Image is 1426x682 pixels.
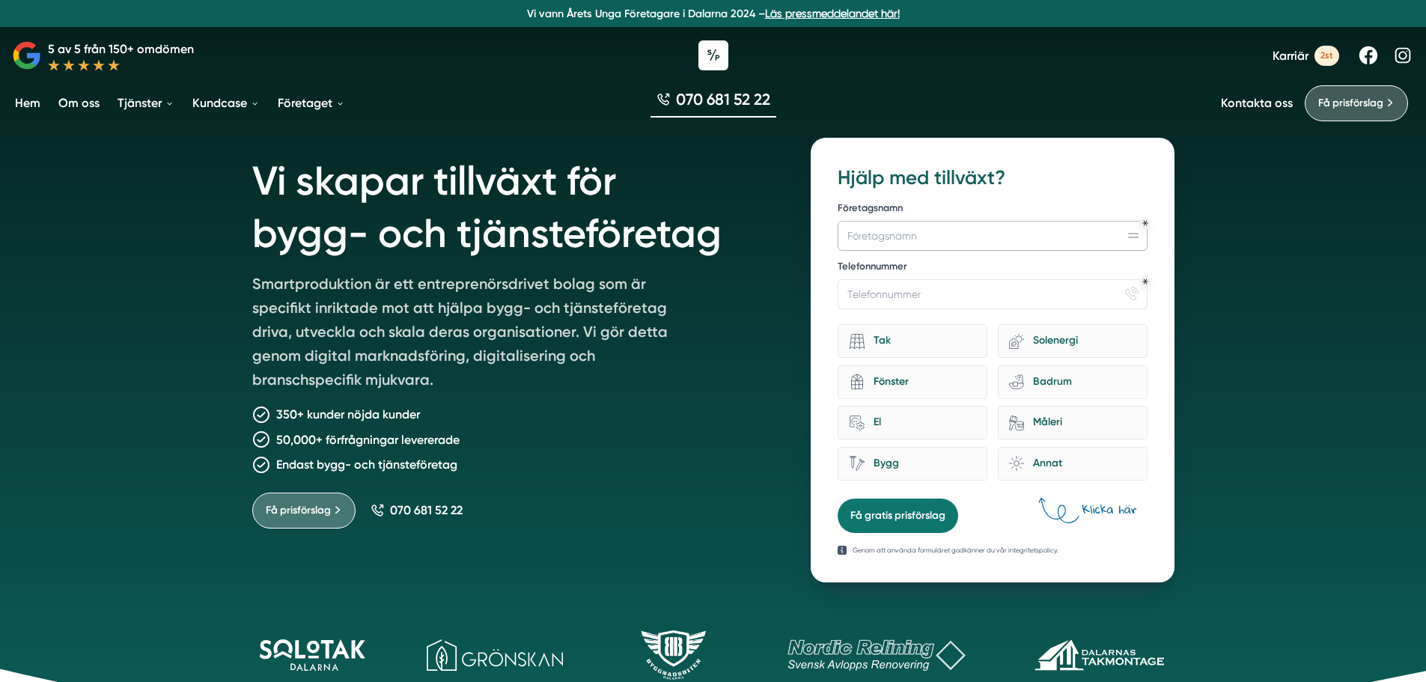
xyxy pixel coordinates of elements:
[676,88,770,110] span: 070 681 52 22
[765,7,900,19] a: Läs pressmeddelandet här!
[48,40,194,58] p: 5 av 5 från 150+ omdömen
[1273,46,1339,66] a: Karriär 2st
[390,503,463,517] span: 070 681 52 22
[115,84,177,122] a: Tjänster
[55,84,103,122] a: Om oss
[838,201,1147,218] label: Företagsnamn
[1318,95,1383,112] span: Få prisförslag
[853,545,1058,555] p: Genom att använda formuläret godkänner du vår integritetspolicy.
[838,221,1147,251] input: Företagsnamn
[1142,278,1148,284] div: Obligatoriskt
[1221,96,1293,110] a: Kontakta oss
[1305,85,1408,121] a: Få prisförslag
[838,165,1147,192] h3: Hjälp med tillväxt?
[276,455,457,474] p: Endast bygg- och tjänsteföretag
[266,502,331,519] span: Få prisförslag
[252,138,776,272] h1: Vi skapar tillväxt för bygg- och tjänsteföretag
[6,6,1420,21] p: Vi vann Årets Unga Företagare i Dalarna 2024 –
[276,430,460,449] p: 50,000+ förfrågningar levererade
[838,279,1147,309] input: Telefonnummer
[1314,46,1339,66] span: 2st
[371,503,463,517] a: 070 681 52 22
[650,88,776,118] a: 070 681 52 22
[12,84,43,122] a: Hem
[838,260,1147,276] label: Telefonnummer
[252,272,683,398] p: Smartproduktion är ett entreprenörsdrivet bolag som är specifikt inriktade mot att hjälpa bygg- o...
[276,405,420,424] p: 350+ kunder nöjda kunder
[1273,49,1308,63] span: Karriär
[189,84,263,122] a: Kundcase
[275,84,348,122] a: Företaget
[1142,220,1148,226] div: Obligatoriskt
[252,493,356,529] a: Få prisförslag
[838,499,958,533] button: Få gratis prisförslag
